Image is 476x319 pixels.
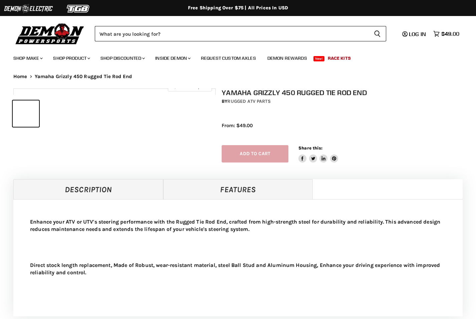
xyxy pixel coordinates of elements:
a: Description [13,179,163,199]
a: Shop Product [48,51,94,65]
a: Request Custom Axles [196,51,261,65]
div: by [222,98,469,105]
button: Search [369,26,386,41]
a: Log in [399,31,430,37]
button: Yamaha Grizzly 450 Rugged Tie Rod End thumbnail [13,100,39,127]
a: Shop Make [8,51,47,65]
a: Inside Demon [150,51,195,65]
input: Search [95,26,369,41]
ul: Main menu [8,49,458,65]
span: New! [313,56,325,61]
img: TGB Logo 2 [53,2,103,15]
p: Enhance your ATV or UTV's steering performance with the Rugged Tie Rod End, crafted from high-str... [30,218,446,233]
div: Direct stock length replacement, Made of Robust, wear-resistant material, steel Ball Stud and Alu... [13,255,463,293]
span: $49.00 [441,31,459,37]
span: Share this: [298,145,322,150]
a: Features [163,179,313,199]
a: Race Kits [323,51,356,65]
a: Shop Discounted [95,51,149,65]
a: Demon Rewards [262,51,312,65]
a: $49.00 [430,29,463,39]
h1: Yamaha Grizzly 450 Rugged Tie Rod End [222,88,469,97]
a: Home [13,74,27,79]
form: Product [95,26,386,41]
span: Yamaha Grizzly 450 Rugged Tie Rod End [35,74,132,79]
a: Rugged ATV Parts [227,98,270,104]
span: Log in [409,31,426,37]
span: From: $49.00 [222,122,253,128]
img: Demon Powersports [13,22,86,45]
span: Click to expand [171,84,208,89]
aside: Share this: [298,145,338,163]
img: Demon Electric Logo 2 [3,2,53,15]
